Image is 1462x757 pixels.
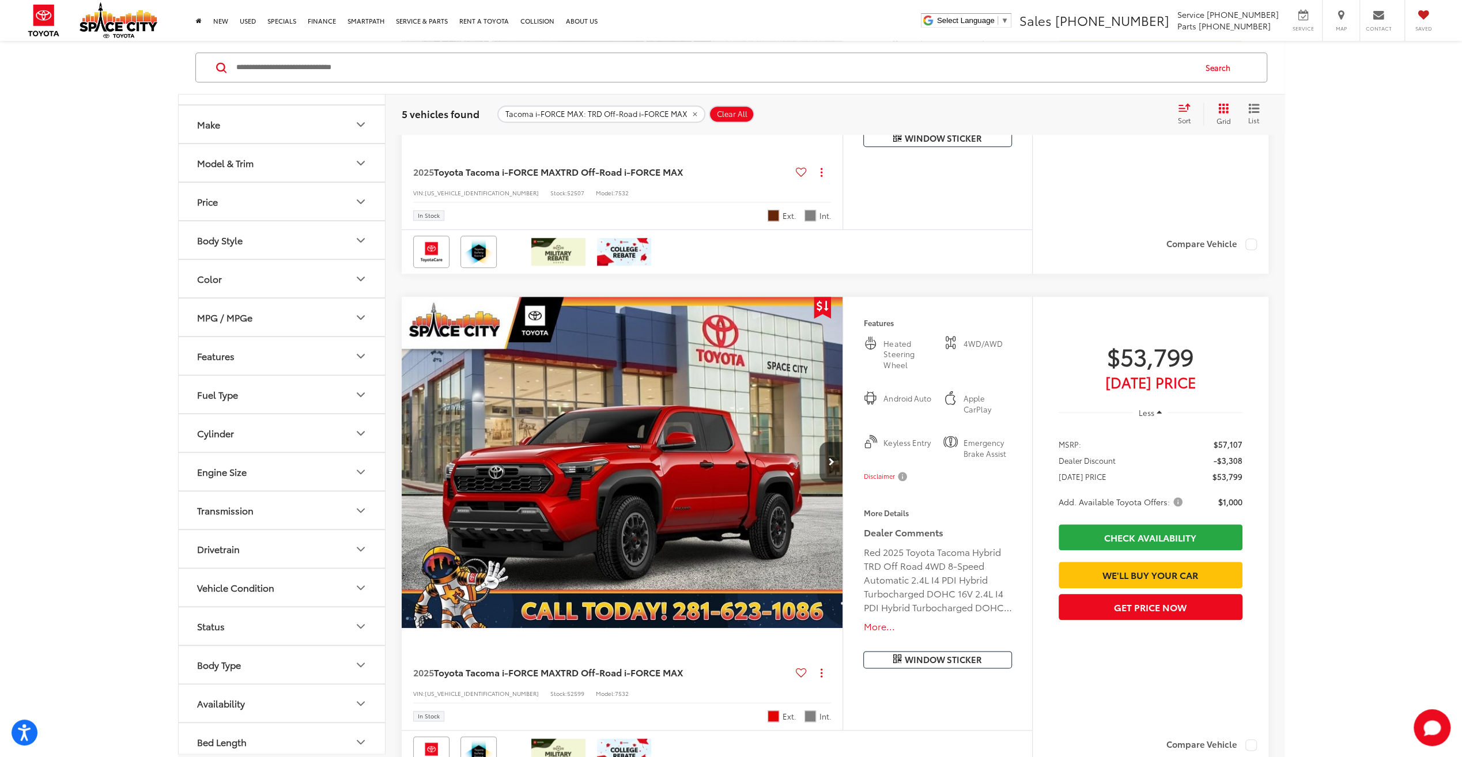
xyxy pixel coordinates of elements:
[1133,402,1168,423] button: Less
[782,210,796,221] span: Ext.
[197,119,220,130] div: Make
[179,144,386,181] button: Model & TrimModel & Trim
[434,165,561,178] span: Toyota Tacoma i-FORCE MAX
[179,337,386,374] button: FeaturesFeatures
[893,133,901,143] i: Window Sticker
[709,105,754,123] button: Clear All
[179,105,386,143] button: MakeMake
[1207,9,1279,20] span: [PHONE_NUMBER]
[1001,16,1008,25] span: ▼
[179,298,386,336] button: MPG / MPGeMPG / MPGe
[1214,438,1242,450] span: $57,107
[1214,455,1242,466] span: -$3,308
[179,569,386,606] button: Vehicle ConditionVehicle Condition
[413,165,791,178] a: 2025Toyota Tacoma i-FORCE MAXTRD Off-Road i-FORCE MAX
[197,312,252,323] div: MPG / MPGe
[197,389,238,400] div: Fuel Type
[354,581,368,595] div: Vehicle Condition
[425,689,539,698] span: [US_VEHICLE_IDENTIFICATION_NUMBER]
[197,620,225,631] div: Status
[1248,115,1260,125] span: List
[819,711,831,722] span: Int.
[197,273,222,284] div: Color
[596,689,615,698] span: Model:
[1212,471,1242,482] span: $53,799
[893,654,901,664] i: Window Sticker
[550,689,567,698] span: Stock:
[964,338,1012,370] span: 4WD/AWD
[768,710,779,722] span: Supersonic Red
[597,238,651,266] img: /static/brand-toyota/National_Assets/toyota-college-grad.jpeg?height=48
[596,188,615,197] span: Model:
[863,130,1011,147] button: Window Sticker
[937,16,1008,25] a: Select Language​
[1177,20,1196,32] span: Parts
[1166,739,1257,751] label: Compare Vehicle
[179,491,386,529] button: TransmissionTransmission
[235,54,1195,81] form: Search by Make, Model, or Keyword
[401,297,844,628] div: 2025 Toyota Tacoma i-FORCE MAX TRD Off-Road i-FORCE MAX 0
[863,620,1011,633] button: More...
[1059,455,1116,466] span: Dealer Discount
[1139,407,1154,418] span: Less
[1059,471,1106,482] span: [DATE] PRICE
[354,118,368,131] div: Make
[425,188,539,197] span: [US_VEHICLE_IDENTIFICATION_NUMBER]
[1414,709,1450,746] svg: Start Chat
[1290,25,1316,32] span: Service
[418,713,440,719] span: In Stock
[615,188,629,197] span: 7532
[1059,524,1242,550] a: Check Availability
[883,437,932,459] span: Keyless Entry
[1240,103,1268,126] button: List View
[505,109,687,119] span: Tacoma i-FORCE MAX: TRD Off-Road i-FORCE MAX
[179,646,386,683] button: Body TypeBody Type
[413,165,434,178] span: 2025
[1059,438,1081,450] span: MSRP:
[354,619,368,633] div: Status
[768,210,779,221] span: Terra
[197,698,245,709] div: Availability
[561,665,683,679] span: TRD Off-Road i-FORCE MAX
[863,464,909,489] button: Disclaimer
[863,651,1011,668] button: Window Sticker
[354,735,368,749] div: Bed Length
[354,504,368,517] div: Transmission
[1019,11,1052,29] span: Sales
[782,711,796,722] span: Ext.
[413,689,425,698] span: VIN:
[354,156,368,170] div: Model & Trim
[1059,594,1242,620] button: Get Price Now
[179,260,386,297] button: ColorColor
[905,132,982,144] span: Window Sticker
[197,427,234,438] div: Cylinder
[883,338,932,370] span: Heated Steering Wheel
[179,221,386,259] button: Body StyleBody Style
[531,238,585,266] img: /static/brand-toyota/National_Assets/toyota-military-rebate.jpeg?height=48
[179,376,386,413] button: Fuel TypeFuel Type
[819,210,831,221] span: Int.
[964,437,1012,459] span: Emergency Brake Assist
[197,736,247,747] div: Bed Length
[863,319,1011,327] h4: Features
[883,393,932,414] span: Android Auto
[497,105,705,123] button: remove Tacoma%20i-FORCE%20MAX: TRD%20Off-Road%20i-FORCE%20MAX
[820,668,822,677] span: dropdown dots
[863,525,1011,539] h5: Dealer Comments
[463,238,494,266] img: Toyota Safety Sense
[354,388,368,402] div: Fuel Type
[804,210,816,221] span: Boulder/Black Fabric W/Smoke Silver
[197,196,218,207] div: Price
[1059,496,1185,508] span: Add. Available Toyota Offers:
[615,689,629,698] span: 7532
[415,238,447,266] img: Toyota Care
[1059,376,1242,388] span: [DATE] Price
[1414,709,1450,746] button: Toggle Chat Window
[413,188,425,197] span: VIN:
[197,582,274,593] div: Vehicle Condition
[179,414,386,452] button: CylinderCylinder
[197,505,254,516] div: Transmission
[1366,25,1392,32] span: Contact
[1218,496,1242,508] span: $1,000
[418,213,440,218] span: In Stock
